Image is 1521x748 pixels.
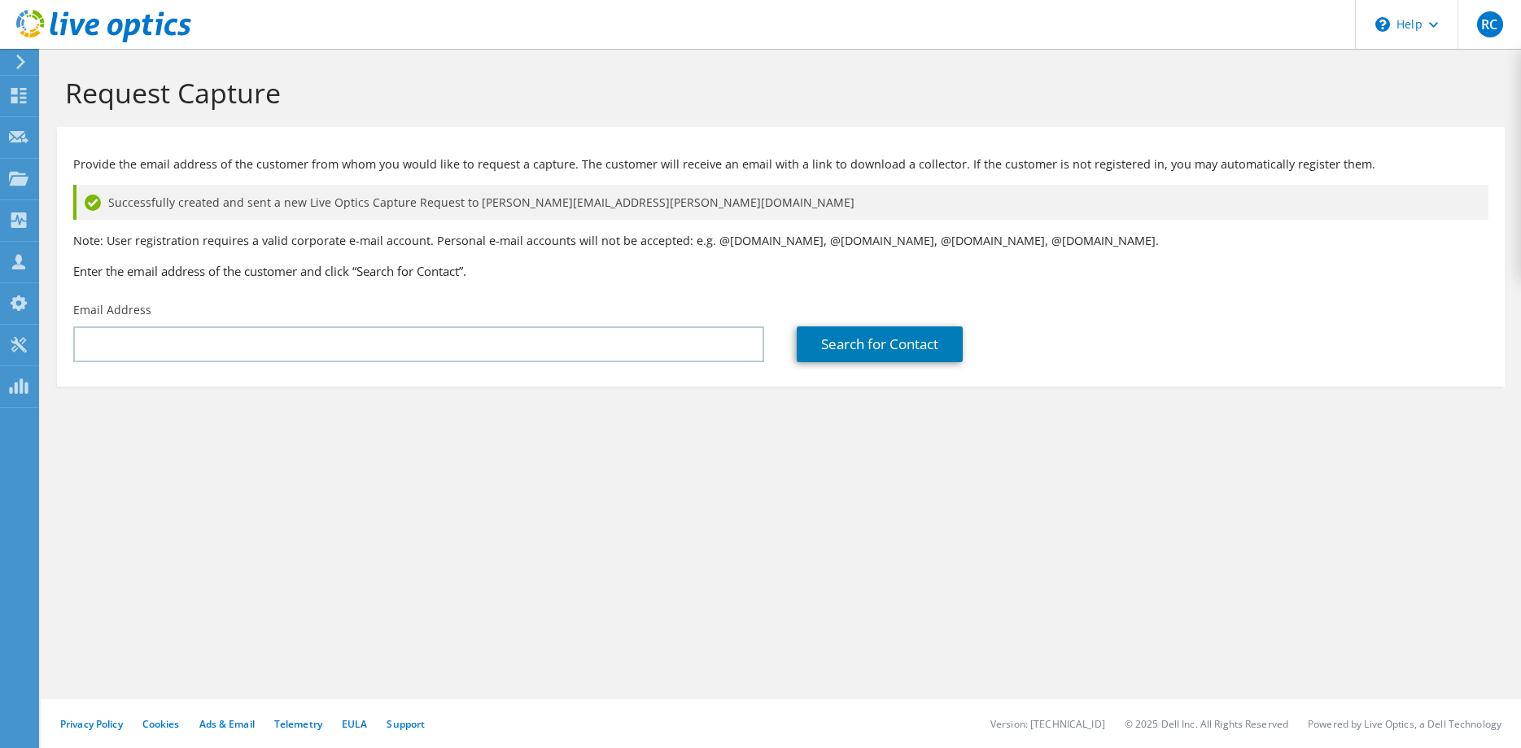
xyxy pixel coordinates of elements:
li: Powered by Live Optics, a Dell Technology [1308,717,1501,731]
a: Telemetry [274,717,322,731]
span: RC [1477,11,1503,37]
h1: Request Capture [65,76,1488,110]
p: Provide the email address of the customer from whom you would like to request a capture. The cust... [73,155,1488,173]
li: © 2025 Dell Inc. All Rights Reserved [1125,717,1288,731]
label: Email Address [73,302,151,318]
svg: \n [1375,17,1390,32]
a: Support [387,717,425,731]
li: Version: [TECHNICAL_ID] [990,717,1105,731]
span: Successfully created and sent a new Live Optics Capture Request to [PERSON_NAME][EMAIL_ADDRESS][P... [108,194,854,212]
a: EULA [342,717,367,731]
a: Ads & Email [199,717,255,731]
a: Privacy Policy [60,717,123,731]
h3: Enter the email address of the customer and click “Search for Contact”. [73,262,1488,280]
p: Note: User registration requires a valid corporate e-mail account. Personal e-mail accounts will ... [73,232,1488,250]
a: Search for Contact [797,326,963,362]
a: Cookies [142,717,180,731]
